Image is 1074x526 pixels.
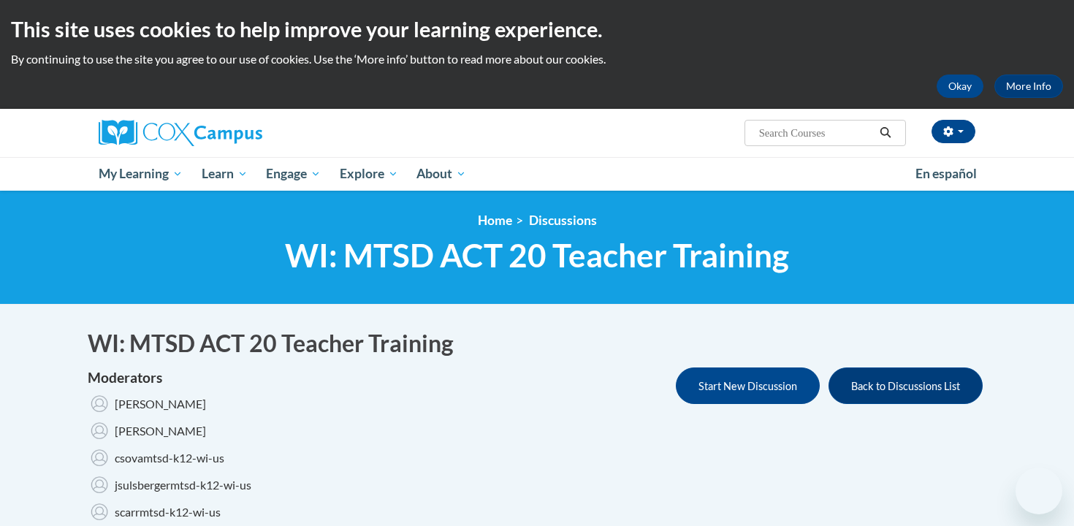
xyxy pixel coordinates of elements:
input: Search Courses [758,124,875,142]
span: jsulsbergermtsd-k12-wi-us [115,477,251,491]
img: Cox Campus [99,120,262,146]
iframe: Button to launch messaging window [1016,468,1062,514]
a: En español [906,159,986,189]
a: More Info [994,75,1063,98]
h1: WI: MTSD ACT 20 Teacher Training [88,327,986,360]
a: Explore [330,157,408,191]
span: scarrmtsd-k12-wi-us [115,504,221,518]
a: Learn [192,157,257,191]
a: About [408,157,476,191]
img: Christopher Gray [88,419,111,442]
a: Engage [256,157,330,191]
span: Explore [340,165,398,183]
a: Home [478,213,512,228]
h4: Moderators [88,367,251,389]
span: En español [915,166,977,181]
span: [PERSON_NAME] [115,423,206,437]
span: WI: MTSD ACT 20 Teacher Training [285,236,789,275]
img: csovamtsd-k12-wi-us [88,446,111,469]
span: Learn [202,165,248,183]
h2: This site uses cookies to help improve your learning experience. [11,15,1063,44]
img: Sara Summ [88,392,111,415]
span: My Learning [99,165,183,183]
button: Search [875,124,896,142]
a: Cox Campus [99,120,376,146]
img: scarrmtsd-k12-wi-us [88,500,111,523]
p: By continuing to use the site you agree to our use of cookies. Use the ‘More info’ button to read... [11,51,1063,67]
button: Back to Discussions List [829,367,983,404]
span: About [416,165,466,183]
span: Discussions [529,213,597,228]
span: [PERSON_NAME] [115,396,206,410]
a: My Learning [89,157,192,191]
img: jsulsbergermtsd-k12-wi-us [88,473,111,496]
button: Account Settings [932,120,975,143]
button: Start New Discussion [676,367,820,404]
span: Engage [266,165,321,183]
span: csovamtsd-k12-wi-us [115,450,224,464]
button: Okay [937,75,983,98]
div: Main menu [77,157,997,191]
